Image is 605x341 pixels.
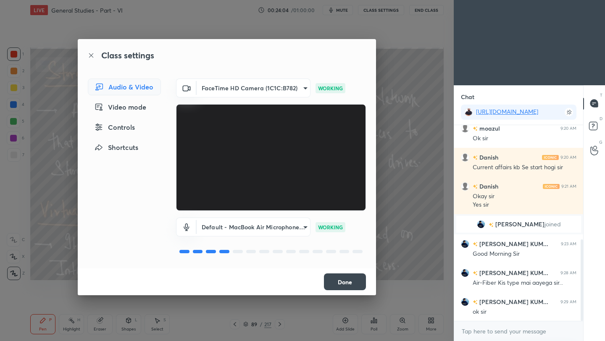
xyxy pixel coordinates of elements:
[88,79,161,95] div: Audio & Video
[560,270,576,275] div: 9:28 AM
[454,125,583,321] div: grid
[561,241,576,246] div: 9:23 AM
[324,273,366,290] button: Done
[542,155,559,160] img: iconic-light.a09c19a4.png
[197,218,310,236] div: FaceTime HD Camera (1C1C:B782)
[560,299,576,304] div: 9:29 AM
[101,49,154,62] h2: Class settings
[495,221,544,228] span: [PERSON_NAME]
[478,268,548,277] h6: [PERSON_NAME] KUM...
[473,308,576,316] div: ok sir
[543,184,560,189] img: iconic-light.a09c19a4.png
[600,115,602,122] p: D
[473,163,576,172] div: Current affairs kb Se start hogi sir
[599,139,602,145] p: G
[477,220,485,228] img: 2bfeff92400845608cfe802284994157.jpg
[478,124,500,133] h6: moazul
[473,271,478,275] img: no-rating-badge.077c3623.svg
[461,182,469,190] img: default.png
[560,126,576,131] div: 9:20 AM
[544,221,561,228] span: joined
[489,222,494,227] img: no-rating-badge.077c3623.svg
[461,268,469,277] img: 2bfeff92400845608cfe802284994157.jpg
[560,155,576,160] div: 9:20 AM
[464,108,473,116] img: 2e1776e2a17a458f8f2ae63657c11f57.jpg
[318,84,343,92] p: WORKING
[454,86,481,108] p: Chat
[473,250,576,258] div: Good Morning Sir
[473,300,478,304] img: no-rating-badge.077c3623.svg
[473,134,576,143] div: Ok sir
[473,155,478,160] img: no-rating-badge.077c3623.svg
[478,239,548,248] h6: [PERSON_NAME] KUM...
[473,279,576,287] div: Air-Fiber Kis type mai aayega sir...
[461,239,469,248] img: 2bfeff92400845608cfe802284994157.jpg
[461,153,469,161] img: default.png
[473,242,478,247] img: no-rating-badge.077c3623.svg
[478,297,548,306] h6: [PERSON_NAME] KUM...
[473,126,478,131] img: no-rating-badge.077c3623.svg
[88,119,161,136] div: Controls
[561,184,576,189] div: 9:21 AM
[478,153,498,162] h6: Danish
[473,201,576,209] div: Yes sir
[476,108,538,115] a: [URL][DOMAIN_NAME]
[600,92,602,98] p: T
[88,99,161,115] div: Video mode
[461,124,469,132] img: default.png
[88,139,161,156] div: Shortcuts
[473,192,576,201] div: Okay sir
[318,223,343,231] p: WORKING
[473,184,478,189] img: no-rating-badge.077c3623.svg
[461,297,469,306] img: 2bfeff92400845608cfe802284994157.jpg
[478,182,498,191] h6: Danish
[197,79,310,97] div: FaceTime HD Camera (1C1C:B782)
